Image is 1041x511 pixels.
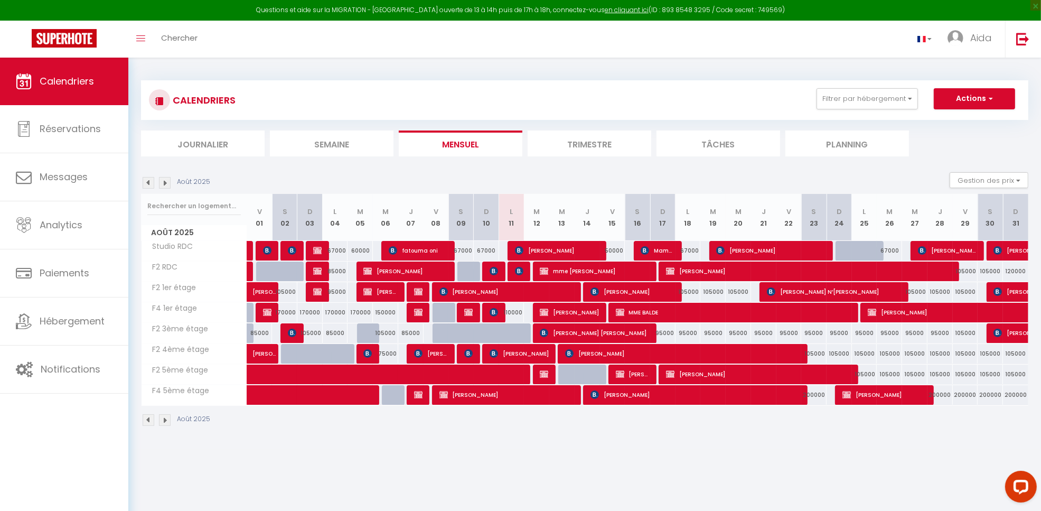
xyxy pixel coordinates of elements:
[373,194,398,241] th: 06
[323,241,348,261] div: 67000
[978,262,1003,281] div: 105000
[953,365,978,384] div: 105000
[41,363,100,376] span: Notifications
[297,323,323,343] div: 105000
[817,88,918,109] button: Filtrer par hébergement
[490,343,549,364] span: [PERSON_NAME]
[414,302,423,322] span: [PERSON_NAME]
[459,207,464,217] abbr: S
[812,207,817,217] abbr: S
[877,365,902,384] div: 105000
[409,207,413,217] abbr: J
[334,207,337,217] abbr: L
[616,364,650,384] span: [PERSON_NAME]
[1003,194,1028,241] th: 31
[448,241,474,261] div: 67000
[902,282,927,302] div: 105000
[153,21,205,58] a: Chercher
[559,207,565,217] abbr: M
[801,323,827,343] div: 95000
[257,207,262,217] abbr: V
[801,385,827,405] div: 200000
[776,194,802,241] th: 22
[161,32,198,43] span: Chercher
[590,385,802,405] span: [PERSON_NAME]
[177,177,210,187] p: Août 2025
[528,131,651,156] li: Trimestre
[776,323,802,343] div: 95000
[666,261,953,281] span: [PERSON_NAME]
[585,207,589,217] abbr: J
[751,323,776,343] div: 95000
[726,323,751,343] div: 95000
[474,241,499,261] div: 67000
[918,240,977,261] span: [PERSON_NAME] [PERSON_NAME]
[927,194,953,241] th: 28
[247,194,273,241] th: 01
[434,207,438,217] abbr: V
[837,207,842,217] abbr: D
[877,241,902,261] div: 67000
[288,323,296,343] span: [PERSON_NAME]
[1003,344,1028,364] div: 105000
[886,207,893,217] abbr: M
[363,343,372,364] span: [PERSON_NAME]
[877,194,902,241] th: 26
[373,323,398,343] div: 105000
[247,262,252,282] a: [PERSON_NAME]
[953,282,978,302] div: 105000
[970,31,992,44] span: Aida
[40,122,101,135] span: Réservations
[143,241,196,253] span: Studio RDC
[323,323,348,343] div: 85000
[448,194,474,241] th: 09
[902,344,927,364] div: 105000
[635,207,640,217] abbr: S
[650,194,676,241] th: 17
[414,282,423,302] span: [PERSON_NAME]
[934,88,1015,109] button: Actions
[141,131,265,156] li: Journalier
[348,303,373,322] div: 170000
[625,194,650,241] th: 16
[540,364,548,384] span: [PERSON_NAME]
[424,194,449,241] th: 08
[1013,207,1018,217] abbr: D
[40,266,89,280] span: Paiements
[247,282,273,302] a: [PERSON_NAME]
[313,282,322,302] span: BARA MBOUP
[948,30,963,46] img: ...
[515,240,599,261] span: [PERSON_NAME]
[700,282,726,302] div: 105000
[700,194,726,241] th: 19
[927,365,953,384] div: 105000
[272,194,297,241] th: 02
[877,323,902,343] div: 95000
[687,207,690,217] abbr: L
[1003,262,1028,281] div: 120000
[600,241,625,261] div: 50000
[785,131,909,156] li: Planning
[474,194,499,241] th: 10
[902,365,927,384] div: 105000
[676,323,701,343] div: 95000
[988,207,993,217] abbr: S
[490,302,498,322] span: [PERSON_NAME] [PERSON_NAME]
[902,323,927,343] div: 95000
[912,207,918,217] abbr: M
[143,323,211,335] span: F2 3ème étage
[978,385,1003,405] div: 200000
[700,323,726,343] div: 95000
[143,365,211,376] span: F2 5ème étage
[399,131,522,156] li: Mensuel
[252,276,277,296] span: [PERSON_NAME]
[852,323,877,343] div: 95000
[953,344,978,364] div: 105000
[827,323,852,343] div: 95000
[660,207,665,217] abbr: D
[953,194,978,241] th: 29
[600,194,625,241] th: 15
[323,262,348,281] div: 85000
[147,197,241,216] input: Rechercher un logement...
